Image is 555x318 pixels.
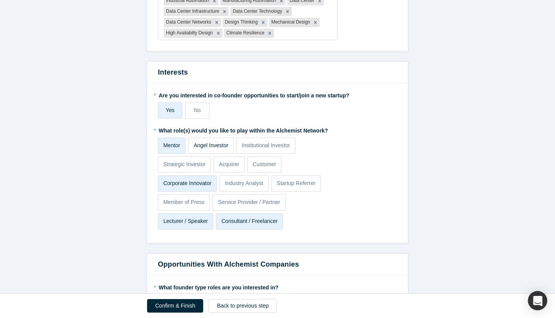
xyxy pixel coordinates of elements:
span: Yes [166,107,175,113]
p: Acquirer [219,160,239,168]
h3: Interests [158,67,397,78]
div: Remove Data Center Technology [283,7,292,16]
p: Institutional Investor [242,141,290,150]
div: Mechanical Design [269,18,311,27]
label: Are you interested in co-founder opportunities to start/join a new startup? [158,89,397,100]
label: What founder type roles are you interested in? [158,281,397,292]
div: Climate Resilience [224,29,266,38]
p: Strategic Investor [163,160,206,168]
p: Service Provider / Partner [218,198,280,206]
p: Consultant / Freelancer [221,217,278,225]
div: Remove Climate Resilience [266,29,274,38]
div: Data Center Networks [164,18,212,27]
p: Lecturer / Speaker [163,217,208,225]
div: Remove Data Center Networks [212,18,221,27]
p: Mentor [163,141,180,150]
span: No [194,107,201,113]
div: Design Thinking [223,18,259,27]
div: Data Center Technology [230,7,283,16]
p: Angel Investor [194,141,228,150]
p: Corporate Innovator [163,179,212,187]
label: What role(s) would you like to play within the Alchemist Network? [158,124,397,135]
p: Member of Press [163,198,205,206]
div: Remove High Availabilty Design [214,29,223,38]
p: Industry Analyst [225,179,263,187]
button: Back to previous step [209,299,277,313]
button: Confirm & Finish [147,299,203,313]
div: Data Center Infrastructure [164,7,220,16]
div: High Availabilty Design [164,29,214,38]
div: Remove Data Center Infrastructure [220,7,229,16]
div: Remove Mechanical Design [311,18,320,27]
div: Remove Design Thinking [259,18,267,27]
p: Startup Referrer [277,179,315,187]
p: Customer [253,160,276,168]
h3: Opportunities with Alchemist companies [158,259,397,270]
